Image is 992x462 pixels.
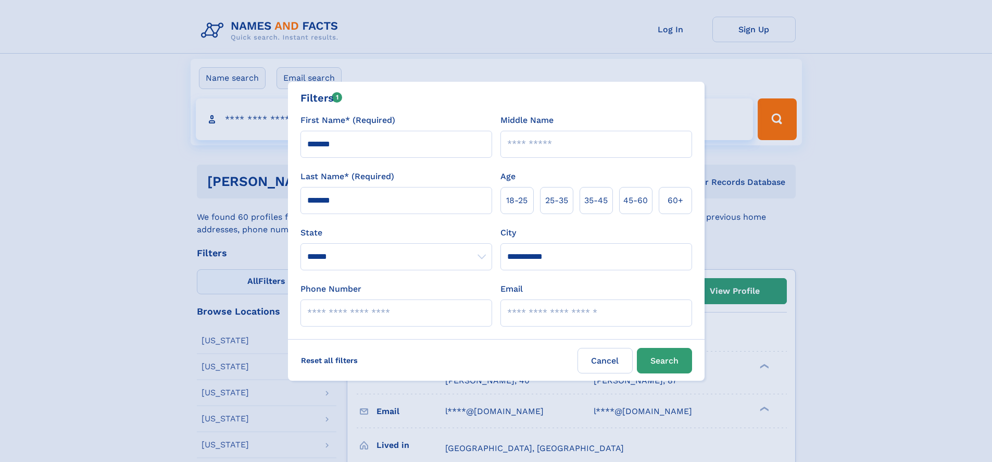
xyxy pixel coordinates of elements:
[500,283,523,295] label: Email
[545,194,568,207] span: 25‑35
[623,194,648,207] span: 45‑60
[500,170,516,183] label: Age
[500,114,554,127] label: Middle Name
[637,348,692,373] button: Search
[300,114,395,127] label: First Name* (Required)
[300,90,343,106] div: Filters
[300,283,361,295] label: Phone Number
[584,194,608,207] span: 35‑45
[668,194,683,207] span: 60+
[577,348,633,373] label: Cancel
[506,194,528,207] span: 18‑25
[500,227,516,239] label: City
[300,227,492,239] label: State
[294,348,365,373] label: Reset all filters
[300,170,394,183] label: Last Name* (Required)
